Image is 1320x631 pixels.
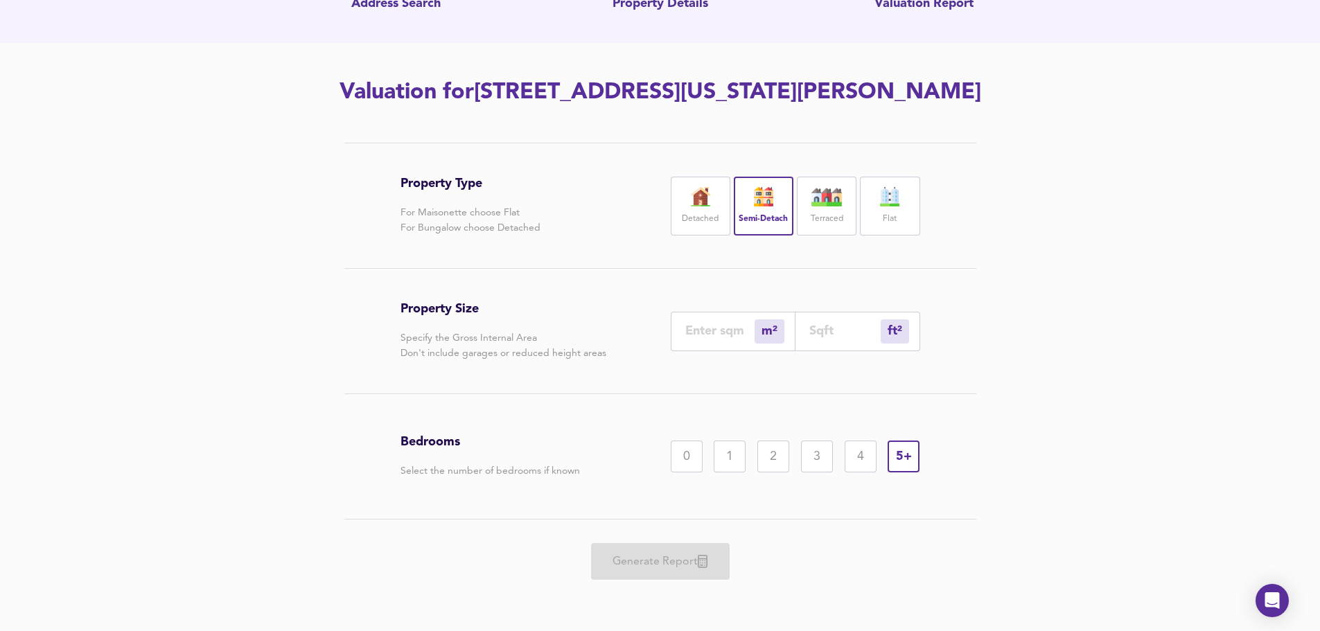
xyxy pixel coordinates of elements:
div: 5+ [888,441,919,472]
img: house-icon [683,187,718,206]
h2: Valuation for [STREET_ADDRESS][US_STATE][PERSON_NAME] [268,78,1053,108]
div: 4 [845,441,877,472]
label: Semi-Detach [739,211,788,228]
input: Sqft [809,323,881,338]
img: flat-icon [872,187,907,206]
label: Flat [883,211,897,228]
div: m² [881,319,909,344]
label: Detached [682,211,719,228]
label: Terraced [811,211,843,228]
p: Specify the Gross Internal Area Don't include garages or reduced height areas [401,330,606,361]
h3: Property Type [401,176,540,191]
div: Open Intercom Messenger [1256,584,1289,617]
div: Terraced [797,177,856,235]
div: Semi-Detach [734,177,793,235]
div: 0 [671,441,703,472]
p: Select the number of bedrooms if known [401,463,580,479]
div: m² [755,319,784,344]
div: Flat [860,177,919,235]
img: house-icon [746,187,781,206]
h3: Property Size [401,301,606,317]
h3: Bedrooms [401,434,580,450]
div: 2 [757,441,789,472]
p: For Maisonette choose Flat For Bungalow choose Detached [401,205,540,235]
div: Detached [671,177,730,235]
input: Enter sqm [685,323,755,338]
div: 3 [801,441,833,472]
img: house-icon [809,187,844,206]
div: 1 [714,441,746,472]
